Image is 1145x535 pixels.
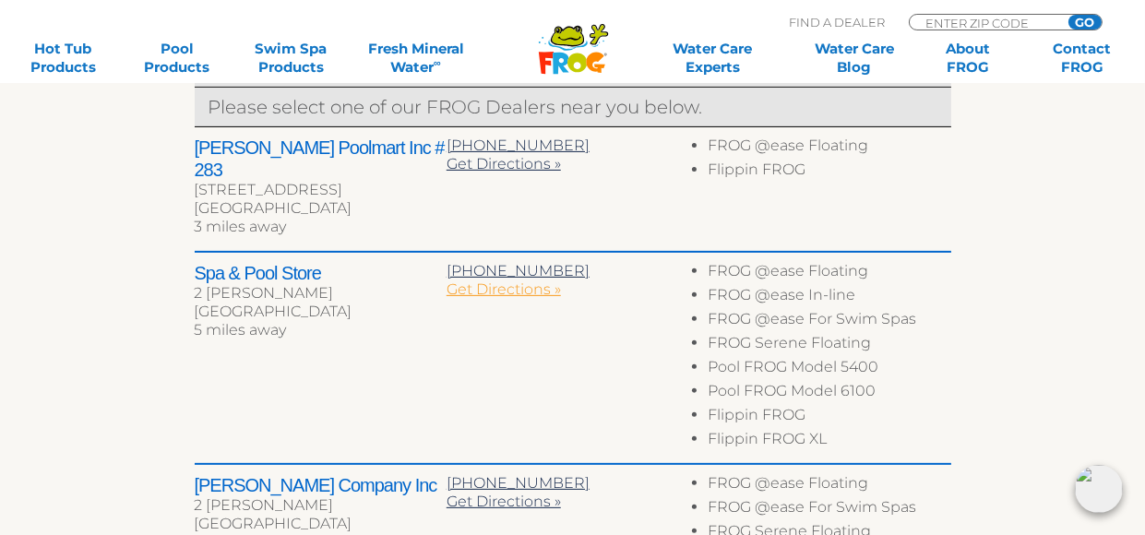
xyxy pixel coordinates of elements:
div: [GEOGRAPHIC_DATA] [195,199,447,218]
div: [GEOGRAPHIC_DATA] [195,303,447,321]
div: 2 [PERSON_NAME] [195,284,447,303]
li: Flippin FROG [708,160,950,184]
a: Hot TubProducts [18,40,107,77]
div: [STREET_ADDRESS] [195,181,447,199]
sup: ∞ [434,56,441,69]
a: Water CareBlog [810,40,899,77]
input: GO [1068,15,1102,30]
li: FROG @ease Floating [708,137,950,160]
li: FROG @ease In-line [708,286,950,310]
a: [PHONE_NUMBER] [447,474,590,492]
span: 5 miles away [195,321,287,339]
li: Flippin FROG XL [708,430,950,454]
li: FROG @ease For Swim Spas [708,498,950,522]
a: Get Directions » [447,493,561,510]
input: Zip Code Form [924,15,1048,30]
li: FROG @ease For Swim Spas [708,310,950,334]
a: Water CareExperts [640,40,784,77]
a: ContactFROG [1038,40,1127,77]
h2: Spa & Pool Store [195,262,447,284]
a: [PHONE_NUMBER] [447,137,590,154]
img: openIcon [1075,465,1123,513]
a: AboutFROG [924,40,1012,77]
a: Swim SpaProducts [246,40,335,77]
li: FROG @ease Floating [708,474,950,498]
div: [GEOGRAPHIC_DATA] [195,515,447,533]
h2: [PERSON_NAME] Company Inc [195,474,447,496]
p: Find A Dealer [789,14,885,30]
li: Pool FROG Model 5400 [708,358,950,382]
a: Fresh MineralWater∞ [361,40,471,77]
li: Flippin FROG [708,406,950,430]
li: Pool FROG Model 6100 [708,382,950,406]
span: 3 miles away [195,218,287,235]
h2: [PERSON_NAME] Poolmart Inc # 283 [195,137,447,181]
li: FROG Serene Floating [708,334,950,358]
a: [PHONE_NUMBER] [447,262,590,279]
a: Get Directions » [447,280,561,298]
p: Please select one of our FROG Dealers near you below. [209,92,937,122]
li: FROG @ease Floating [708,262,950,286]
a: PoolProducts [133,40,221,77]
a: Get Directions » [447,155,561,172]
div: 2 [PERSON_NAME] [195,496,447,515]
